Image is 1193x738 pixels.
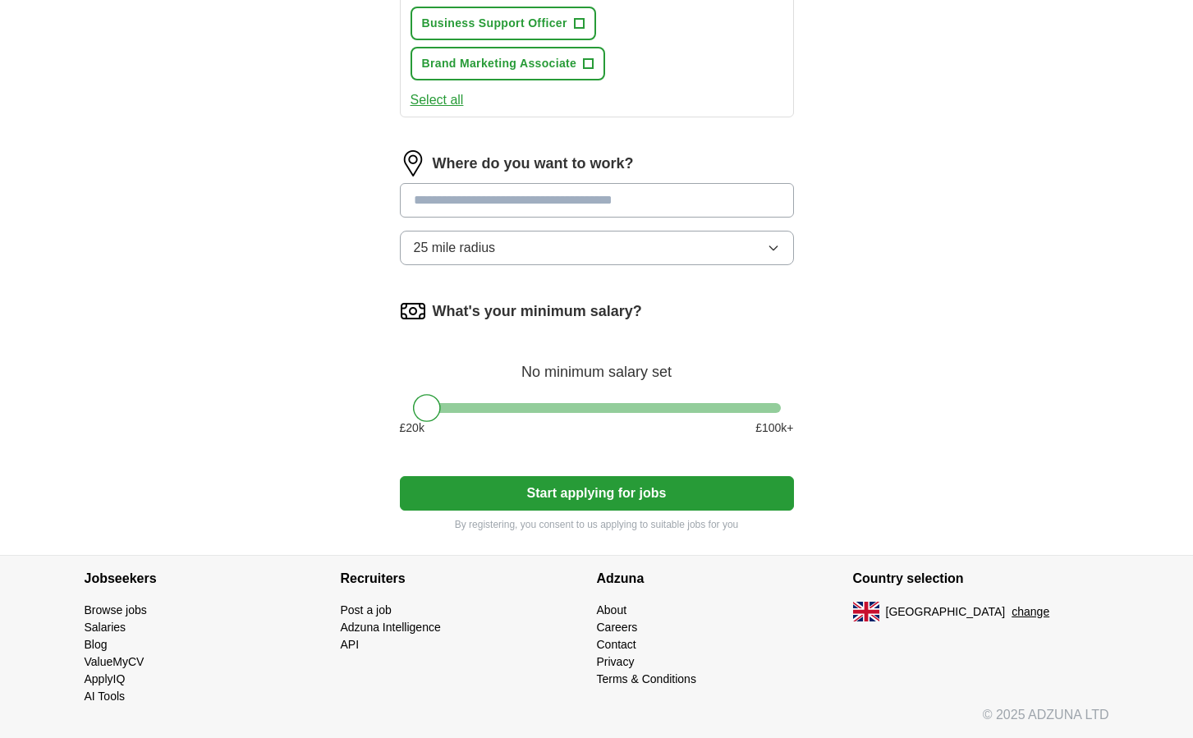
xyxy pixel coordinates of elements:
label: What's your minimum salary? [433,300,642,323]
span: Brand Marketing Associate [422,55,577,72]
img: UK flag [853,602,879,621]
a: Salaries [85,621,126,634]
img: location.png [400,150,426,176]
h4: Country selection [853,556,1109,602]
a: Careers [597,621,638,634]
a: Terms & Conditions [597,672,696,685]
button: change [1012,603,1049,621]
div: No minimum salary set [400,344,794,383]
button: 25 mile radius [400,231,794,265]
div: © 2025 ADZUNA LTD [71,705,1122,738]
span: £ 20 k [400,419,424,437]
img: salary.png [400,298,426,324]
a: Adzuna Intelligence [341,621,441,634]
label: Where do you want to work? [433,153,634,175]
button: Business Support Officer [411,7,596,40]
a: ApplyIQ [85,672,126,685]
a: API [341,638,360,651]
span: £ 100 k+ [755,419,793,437]
a: Browse jobs [85,603,147,617]
button: Start applying for jobs [400,476,794,511]
a: Privacy [597,655,635,668]
button: Select all [411,90,464,110]
span: 25 mile radius [414,238,496,258]
button: Brand Marketing Associate [411,47,606,80]
a: About [597,603,627,617]
a: Contact [597,638,636,651]
a: ValueMyCV [85,655,145,668]
span: Business Support Officer [422,15,567,32]
p: By registering, you consent to us applying to suitable jobs for you [400,517,794,532]
a: Blog [85,638,108,651]
span: [GEOGRAPHIC_DATA] [886,603,1006,621]
a: AI Tools [85,690,126,703]
a: Post a job [341,603,392,617]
